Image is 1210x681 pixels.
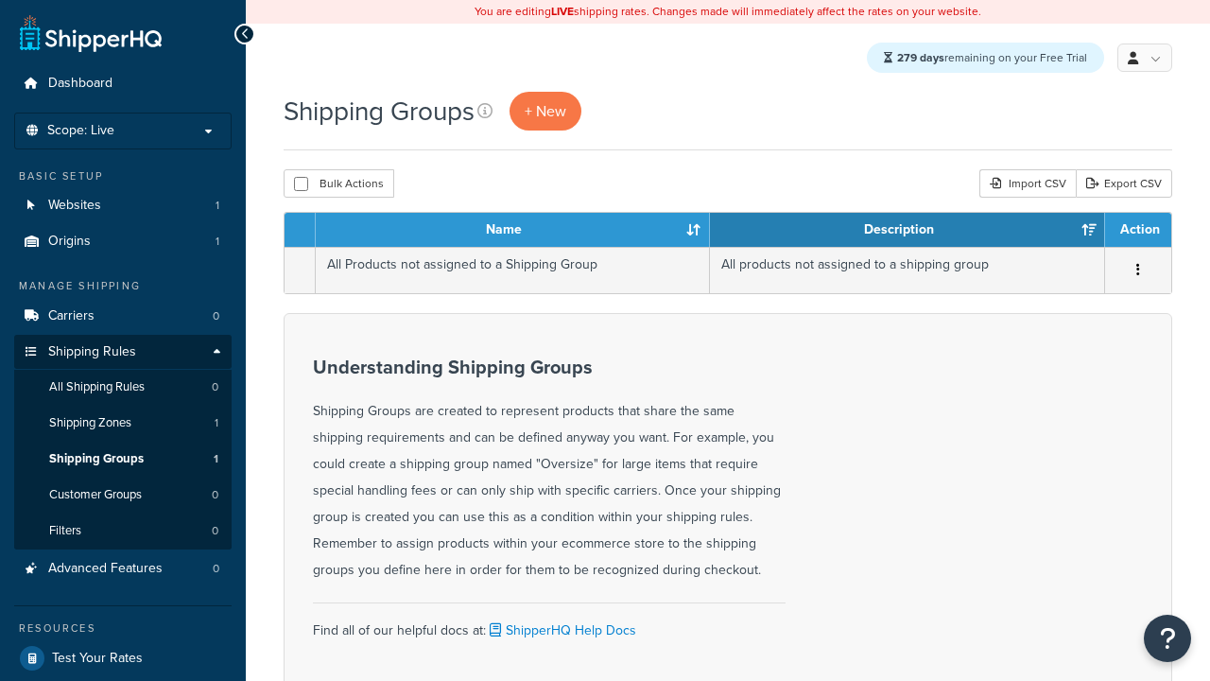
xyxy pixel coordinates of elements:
[14,335,232,370] a: Shipping Rules
[14,299,232,334] a: Carriers 0
[213,561,219,577] span: 0
[486,620,636,640] a: ShipperHQ Help Docs
[20,14,162,52] a: ShipperHQ Home
[316,247,710,293] td: All Products not assigned to a Shipping Group
[14,620,232,637] div: Resources
[14,514,232,549] li: Filters
[48,308,95,324] span: Carriers
[313,357,786,377] h3: Understanding Shipping Groups
[212,523,218,539] span: 0
[14,641,232,675] a: Test Your Rates
[14,406,232,441] li: Shipping Zones
[212,487,218,503] span: 0
[14,66,232,101] a: Dashboard
[14,188,232,223] a: Websites 1
[14,224,232,259] a: Origins 1
[710,213,1105,247] th: Description: activate to sort column ascending
[48,234,91,250] span: Origins
[1076,169,1172,198] a: Export CSV
[316,213,710,247] th: Name: activate to sort column ascending
[14,406,232,441] a: Shipping Zones 1
[49,379,145,395] span: All Shipping Rules
[48,344,136,360] span: Shipping Rules
[48,561,163,577] span: Advanced Features
[1144,615,1191,662] button: Open Resource Center
[867,43,1104,73] div: remaining on your Free Trial
[48,76,112,92] span: Dashboard
[979,169,1076,198] div: Import CSV
[313,602,786,644] div: Find all of our helpful docs at:
[14,442,232,477] a: Shipping Groups 1
[49,451,144,467] span: Shipping Groups
[52,651,143,667] span: Test Your Rates
[14,551,232,586] a: Advanced Features 0
[47,123,114,139] span: Scope: Live
[49,415,131,431] span: Shipping Zones
[49,523,81,539] span: Filters
[48,198,101,214] span: Websites
[710,247,1105,293] td: All products not assigned to a shipping group
[510,92,581,131] a: + New
[14,299,232,334] li: Carriers
[14,370,232,405] a: All Shipping Rules 0
[49,487,142,503] span: Customer Groups
[897,49,944,66] strong: 279 days
[551,3,574,20] b: LIVE
[214,451,218,467] span: 1
[14,442,232,477] li: Shipping Groups
[284,93,475,130] h1: Shipping Groups
[14,168,232,184] div: Basic Setup
[213,308,219,324] span: 0
[215,415,218,431] span: 1
[216,234,219,250] span: 1
[212,379,218,395] span: 0
[14,335,232,550] li: Shipping Rules
[14,370,232,405] li: All Shipping Rules
[14,224,232,259] li: Origins
[14,478,232,513] li: Customer Groups
[284,169,394,198] button: Bulk Actions
[14,188,232,223] li: Websites
[14,278,232,294] div: Manage Shipping
[216,198,219,214] span: 1
[14,551,232,586] li: Advanced Features
[1105,213,1171,247] th: Action
[525,100,566,122] span: + New
[14,514,232,549] a: Filters 0
[313,357,786,584] div: Shipping Groups are created to represent products that share the same shipping requirements and c...
[14,478,232,513] a: Customer Groups 0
